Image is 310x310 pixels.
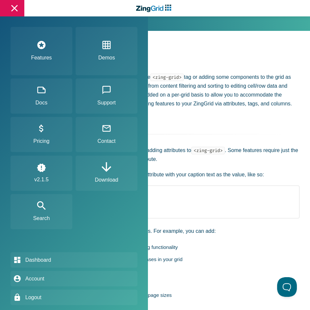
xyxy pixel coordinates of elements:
[76,117,137,152] a: Contact
[11,117,72,152] a: Pricing
[76,78,137,114] a: Support
[11,78,72,114] a: Docs
[98,33,115,69] a: Demos
[11,27,72,75] a: Features
[11,156,72,191] a: v2.1.5
[11,27,137,229] nav: Primary Navigation
[11,271,137,286] a: Account
[277,277,297,297] iframe: Toggle Customer Support
[76,156,137,191] a: Download
[11,252,137,268] a: Dashboard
